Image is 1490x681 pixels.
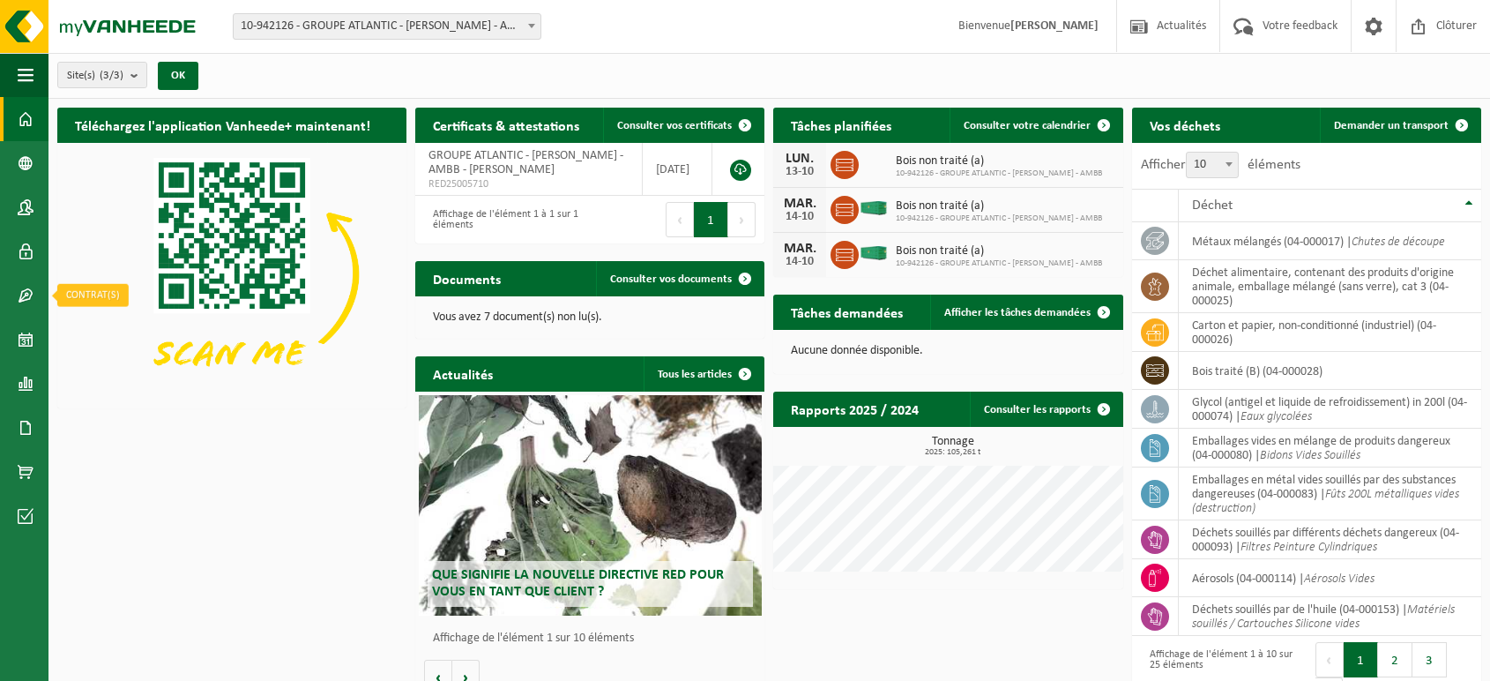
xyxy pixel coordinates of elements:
[782,211,817,223] div: 14-10
[1240,410,1312,423] i: Eaux glycolées
[1260,449,1360,462] i: Bidons Vides Souillés
[1132,108,1238,142] h2: Vos déchets
[1010,19,1099,33] strong: [PERSON_NAME]
[419,395,761,616] a: Que signifie la nouvelle directive RED pour vous en tant que client ?
[415,356,510,391] h2: Actualités
[234,14,540,39] span: 10-942126 - GROUPE ATLANTIC - MERVILLE BILLY BERCLAU - AMBB - BILLY BERCLAU
[1179,313,1481,352] td: carton et papier, non-conditionné (industriel) (04-000026)
[67,63,123,89] span: Site(s)
[610,273,732,285] span: Consulter vos documents
[424,200,581,239] div: Affichage de l'élément 1 à 1 sur 1 éléments
[596,261,763,296] a: Consulter vos documents
[896,258,1102,269] span: 10-942126 - GROUPE ATLANTIC - [PERSON_NAME] - AMBB
[1192,603,1455,631] i: Matériels souillés / Cartouches Silicone vides
[433,311,747,324] p: Vous avez 7 document(s) non lu(s).
[1378,642,1412,677] button: 2
[1179,222,1481,260] td: métaux mélangés (04-000017) |
[158,62,198,90] button: OK
[666,202,694,237] button: Previous
[1412,642,1447,677] button: 3
[1304,572,1375,586] i: Aérosols Vides
[896,199,1102,213] span: Bois non traité (a)
[1320,108,1479,143] a: Demander un transport
[930,295,1121,330] a: Afficher les tâches demandées
[617,120,732,131] span: Consulter vos certificats
[1344,642,1378,677] button: 1
[1179,520,1481,559] td: déchets souillés par différents déchets dangereux (04-000093) |
[791,345,1105,357] p: Aucune donnée disponible.
[432,568,724,599] span: Que signifie la nouvelle directive RED pour vous en tant que client ?
[728,202,756,237] button: Next
[896,154,1102,168] span: Bois non traité (a)
[950,108,1121,143] a: Consulter votre calendrier
[1192,198,1233,213] span: Déchet
[1179,260,1481,313] td: déchet alimentaire, contenant des produits d'origine animale, emballage mélangé (sans verre), cat...
[773,108,909,142] h2: Tâches planifiées
[1179,352,1481,390] td: bois traité (B) (04-000028)
[773,295,920,329] h2: Tâches demandées
[233,13,541,40] span: 10-942126 - GROUPE ATLANTIC - MERVILLE BILLY BERCLAU - AMBB - BILLY BERCLAU
[1179,559,1481,597] td: aérosols (04-000114) |
[433,632,756,645] p: Affichage de l'élément 1 sur 10 éléments
[428,149,623,176] span: GROUPE ATLANTIC - [PERSON_NAME] - AMBB - [PERSON_NAME]
[603,108,763,143] a: Consulter vos certificats
[57,62,147,88] button: Site(s)(3/3)
[428,177,629,191] span: RED25005710
[1179,597,1481,636] td: déchets souillés par de l'huile (04-000153) |
[782,197,817,211] div: MAR.
[1334,120,1449,131] span: Demander un transport
[57,108,388,142] h2: Téléchargez l'application Vanheede+ maintenant!
[859,200,889,216] img: HK-XC-40-GN-00
[1187,153,1238,177] span: 10
[1179,429,1481,468] td: emballages vides en mélange de produits dangereux (04-000080) |
[415,261,518,296] h2: Documents
[9,642,294,681] iframe: chat widget
[944,307,1091,318] span: Afficher les tâches demandées
[896,213,1102,224] span: 10-942126 - GROUPE ATLANTIC - [PERSON_NAME] - AMBB
[1179,468,1481,520] td: emballages en métal vides souillés par des substances dangereuses (04-000083) |
[57,143,406,405] img: Download de VHEPlus App
[1186,152,1239,178] span: 10
[782,152,817,166] div: LUN.
[782,242,817,256] div: MAR.
[415,108,597,142] h2: Certificats & attestations
[1240,541,1377,554] i: Filtres Peinture Cylindriques
[643,143,712,196] td: [DATE]
[964,120,1091,131] span: Consulter votre calendrier
[859,245,889,261] img: HK-XC-40-GN-00
[100,70,123,81] count: (3/3)
[694,202,728,237] button: 1
[644,356,763,392] a: Tous les articles
[1352,236,1445,249] i: Chutes de découpe
[782,166,817,178] div: 13-10
[970,392,1121,427] a: Consulter les rapports
[896,168,1102,179] span: 10-942126 - GROUPE ATLANTIC - [PERSON_NAME] - AMBB
[773,392,936,426] h2: Rapports 2025 / 2024
[1179,390,1481,429] td: glycol (antigel et liquide de refroidissement) in 200l (04-000074) |
[1192,488,1459,515] i: Fûts 200L métalliques vides (destruction)
[782,256,817,268] div: 14-10
[782,436,1122,457] h3: Tonnage
[896,244,1102,258] span: Bois non traité (a)
[1141,158,1300,172] label: Afficher éléments
[1315,642,1344,677] button: Previous
[782,448,1122,457] span: 2025: 105,261 t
